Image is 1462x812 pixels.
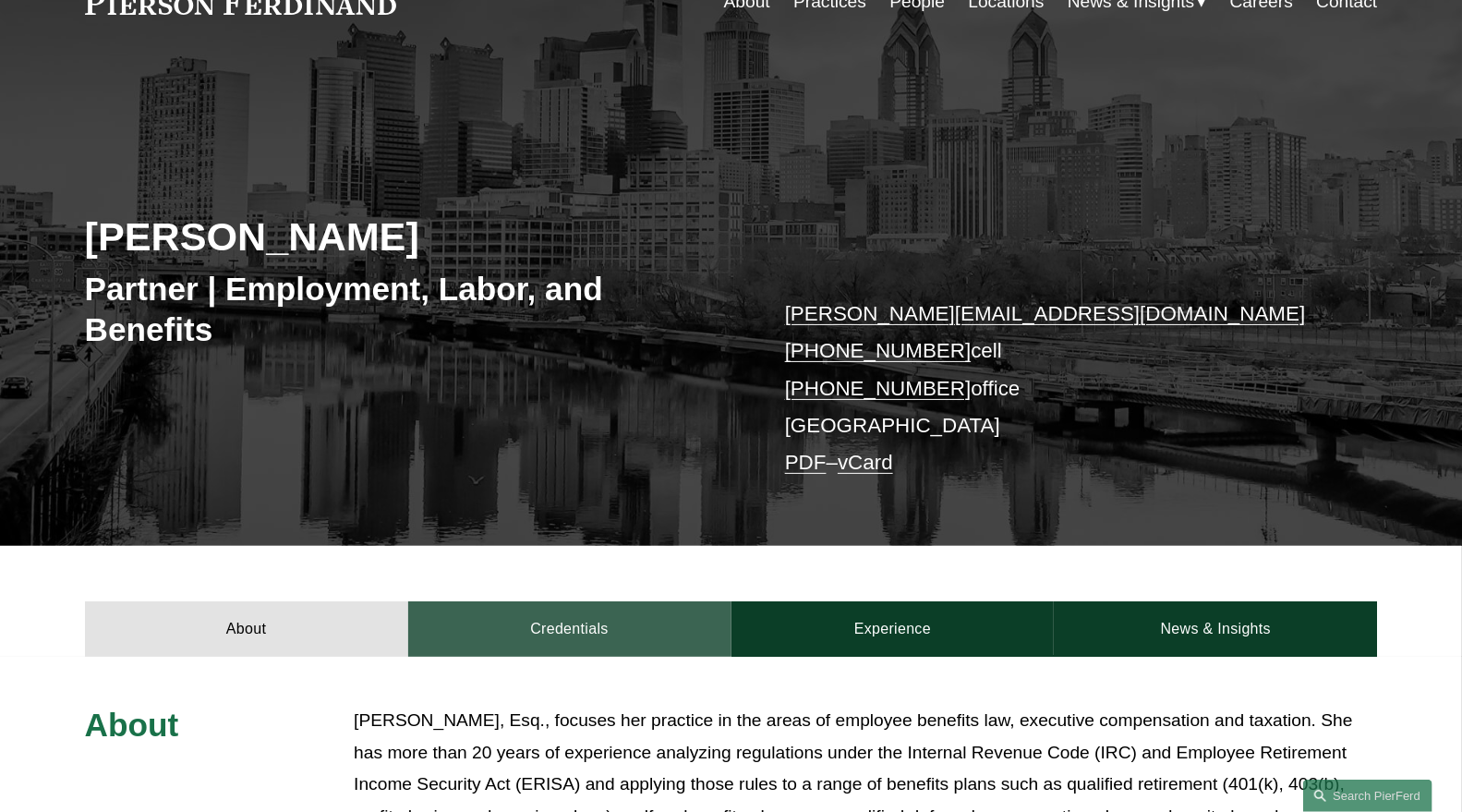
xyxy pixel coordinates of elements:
a: Experience [731,601,1055,657]
p: cell office [GEOGRAPHIC_DATA] – [785,296,1323,482]
a: News & Insights [1054,601,1377,657]
a: Credentials [408,601,731,657]
h3: Partner | Employment, Labor, and Benefits [85,269,731,349]
a: [PERSON_NAME][EMAIL_ADDRESS][DOMAIN_NAME] [785,302,1306,325]
a: PDF [785,451,827,474]
a: [PHONE_NUMBER] [785,377,972,400]
h2: [PERSON_NAME] [85,212,731,261]
a: About [85,601,408,657]
a: vCard [838,451,893,474]
span: About [85,707,179,743]
a: [PHONE_NUMBER] [785,339,972,362]
a: Search this site [1303,780,1432,812]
